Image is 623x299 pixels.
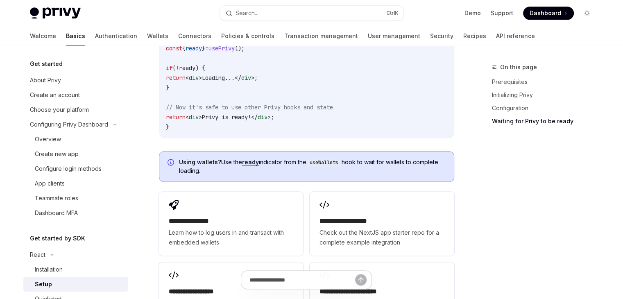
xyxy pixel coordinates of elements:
div: App clients [35,179,65,188]
span: < [186,113,189,121]
a: Authentication [95,26,137,46]
button: Toggle dark mode [580,7,594,20]
span: > [199,113,202,121]
span: } [166,84,169,91]
a: Dashboard MFA [23,206,128,220]
a: **** **** **** ****Check out the NextJS app starter repo for a complete example integration [310,192,454,256]
span: > [267,113,271,121]
span: ready [186,45,202,52]
h5: Get started [30,59,63,69]
span: if [166,64,172,72]
a: Create an account [23,88,128,102]
span: div [189,74,199,82]
a: ready [242,159,259,166]
span: </ [251,113,258,121]
span: } [166,123,169,131]
span: div [258,113,267,121]
span: Use the indicator from the hook to wait for wallets to complete loading. [179,158,446,175]
div: Choose your platform [30,105,89,115]
a: App clients [23,176,128,191]
a: Policies & controls [221,26,274,46]
svg: Info [168,159,176,167]
a: Basics [66,26,85,46]
span: ( [172,64,176,72]
a: Setup [23,277,128,292]
div: Dashboard MFA [35,208,78,218]
span: Dashboard [530,9,561,17]
a: Initializing Privy [492,88,600,102]
a: Create new app [23,147,128,161]
span: ; [254,74,258,82]
a: Overview [23,132,128,147]
a: Demo [464,9,481,17]
span: > [199,74,202,82]
span: usePrivy [208,45,235,52]
a: Teammate roles [23,191,128,206]
img: light logo [30,7,81,19]
div: Create an account [30,90,80,100]
a: Connectors [178,26,211,46]
span: div [241,74,251,82]
a: Support [491,9,513,17]
span: ! [176,64,179,72]
span: Privy is ready! [202,113,251,121]
a: Welcome [30,26,56,46]
span: (); [235,45,245,52]
a: User management [368,26,420,46]
span: ) { [195,64,205,72]
a: Recipes [463,26,486,46]
span: div [189,113,199,121]
span: } [202,45,205,52]
span: ready [179,64,195,72]
span: </ [235,74,241,82]
a: Waiting for Privy to be ready [492,115,600,128]
span: const [166,45,182,52]
span: return [166,74,186,82]
a: Wallets [147,26,168,46]
div: Create new app [35,149,79,159]
span: { [182,45,186,52]
a: Installation [23,262,128,277]
span: On this page [500,62,537,72]
div: React [30,250,45,260]
a: Prerequisites [492,75,600,88]
span: Loading... [202,74,235,82]
div: Search... [236,8,258,18]
a: Choose your platform [23,102,128,117]
div: Configure login methods [35,164,102,174]
span: // Now it's safe to use other Privy hooks and state [166,104,333,111]
div: Overview [35,134,61,144]
a: Configure login methods [23,161,128,176]
a: Configuration [492,102,600,115]
span: Learn how to log users in and transact with embedded wallets [169,228,293,247]
div: Configuring Privy Dashboard [30,120,108,129]
strong: Using wallets? [179,159,221,165]
a: Transaction management [284,26,358,46]
h5: Get started by SDK [30,233,85,243]
button: Send message [355,274,367,285]
div: Installation [35,265,63,274]
a: **** **** **** *Learn how to log users in and transact with embedded wallets [159,192,303,256]
div: Teammate roles [35,193,78,203]
a: API reference [496,26,535,46]
span: = [205,45,208,52]
code: useWallets [306,159,342,167]
span: Check out the NextJS app starter repo for a complete example integration [319,228,444,247]
div: About Privy [30,75,61,85]
a: Security [430,26,453,46]
span: ; [271,113,274,121]
a: About Privy [23,73,128,88]
a: Dashboard [523,7,574,20]
span: > [251,74,254,82]
button: Search...CtrlK [220,6,403,20]
span: Ctrl K [386,10,399,16]
div: Setup [35,279,52,289]
span: < [186,74,189,82]
span: return [166,113,186,121]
